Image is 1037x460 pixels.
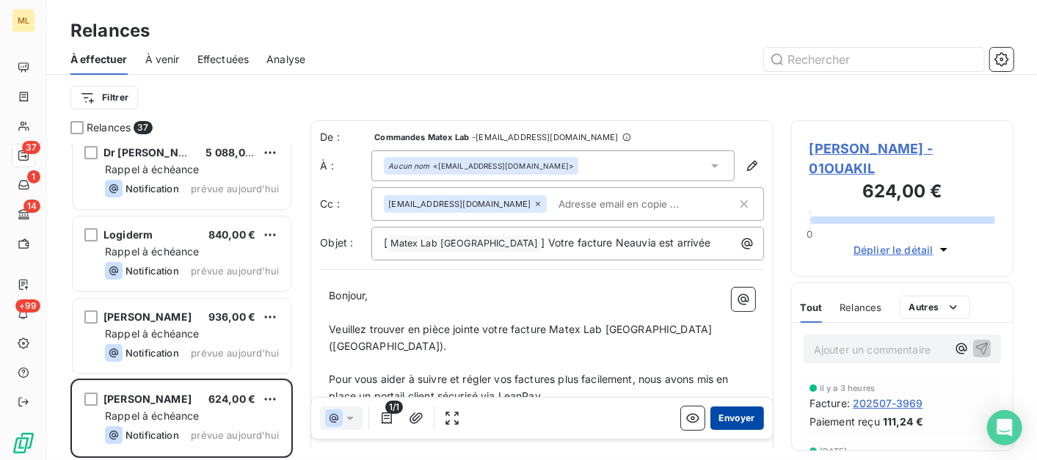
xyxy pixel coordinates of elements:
[764,48,984,71] input: Rechercher
[388,236,540,252] span: Matex Lab [GEOGRAPHIC_DATA]
[12,9,35,32] div: ML
[320,130,371,145] span: De :
[134,121,152,134] span: 37
[191,265,279,277] span: prévue aujourd’hui
[266,52,305,67] span: Analyse
[105,409,200,422] span: Rappel à échéance
[103,146,205,158] span: Dr [PERSON_NAME]
[22,141,40,154] span: 37
[197,52,250,67] span: Effectuées
[329,323,715,352] span: Veuillez trouver en pièce jointe votre facture Matex Lab [GEOGRAPHIC_DATA] ([GEOGRAPHIC_DATA]).
[472,133,618,142] span: - [EMAIL_ADDRESS][DOMAIN_NAME]
[145,52,180,67] span: À venir
[87,120,131,135] span: Relances
[849,241,956,258] button: Déplier le détail
[388,200,531,208] span: [EMAIL_ADDRESS][DOMAIN_NAME]
[208,310,255,323] span: 936,00 €
[840,302,881,313] span: Relances
[329,289,368,302] span: Bonjour,
[900,296,971,319] button: Autres
[374,133,469,142] span: Commandes Matex Lab
[710,406,764,430] button: Envoyer
[125,429,179,441] span: Notification
[820,384,875,393] span: il y a 3 heures
[125,347,179,359] span: Notification
[809,395,850,411] span: Facture :
[103,310,192,323] span: [PERSON_NAME]
[125,183,179,194] span: Notification
[987,410,1022,445] div: Open Intercom Messenger
[105,245,200,258] span: Rappel à échéance
[320,236,353,249] span: Objet :
[191,183,279,194] span: prévue aujourd’hui
[329,440,730,453] span: _________________________________________________________________________________________
[801,302,823,313] span: Tout
[329,373,731,402] span: Pour vous aider à suivre et régler vos factures plus facilement, nous avons mis en place un porta...
[125,265,179,277] span: Notification
[191,429,279,441] span: prévue aujourd’hui
[809,139,995,178] span: [PERSON_NAME] - 01OUAKIL
[320,197,371,211] label: Cc :
[70,18,150,44] h3: Relances
[205,146,262,158] span: 5 088,00 €
[103,393,192,405] span: [PERSON_NAME]
[320,158,371,173] label: À :
[208,393,255,405] span: 624,00 €
[388,161,574,171] div: <[EMAIL_ADDRESS][DOMAIN_NAME]>
[15,299,40,313] span: +99
[553,193,722,215] input: Adresse email en copie ...
[807,228,813,240] span: 0
[820,447,848,456] span: [DATE]
[27,170,40,183] span: 1
[191,347,279,359] span: prévue aujourd’hui
[105,163,200,175] span: Rappel à échéance
[70,52,128,67] span: À effectuer
[809,178,995,208] h3: 624,00 €
[23,200,40,213] span: 14
[809,414,880,429] span: Paiement reçu
[105,327,200,340] span: Rappel à échéance
[70,144,293,460] div: grid
[70,86,138,109] button: Filtrer
[208,228,255,241] span: 840,00 €
[541,236,710,249] span: ] Votre facture Neauvia est arrivée
[103,228,153,241] span: Logiderm
[853,395,923,411] span: 202507-3969
[385,401,403,414] span: 1/1
[384,236,387,249] span: [
[388,161,429,171] em: Aucun nom
[883,414,923,429] span: 111,24 €
[12,431,35,455] img: Logo LeanPay
[854,242,934,258] span: Déplier le détail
